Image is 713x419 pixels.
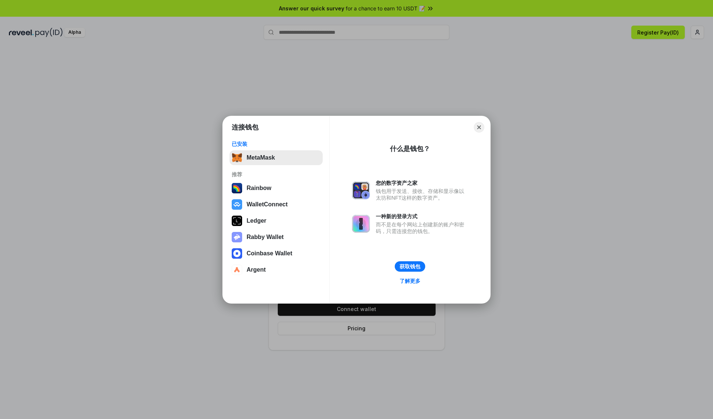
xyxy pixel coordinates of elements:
[376,180,468,186] div: 您的数字资产之家
[474,122,484,132] button: Close
[232,141,320,147] div: 已安装
[247,234,284,240] div: Rabby Wallet
[247,217,266,224] div: Ledger
[247,201,288,208] div: WalletConnect
[232,171,320,178] div: 推荐
[376,188,468,201] div: 钱包用于发送、接收、存储和显示像以太坊和NFT这样的数字资产。
[247,266,266,273] div: Argent
[376,221,468,235] div: 而不是在每个网站上创建新的账户和密码，只需连接您的钱包。
[229,230,323,245] button: Rabby Wallet
[395,276,425,286] a: 了解更多
[232,183,242,193] img: svg+xml,%3Csvg%20width%3D%22120%22%20height%3D%22120%22%20viewBox%3D%220%200%20120%20120%22%20fil...
[232,199,242,210] img: svg+xml,%3Csvg%20width%3D%2228%22%20height%3D%2228%22%20viewBox%3D%220%200%2028%2028%22%20fill%3D...
[232,265,242,275] img: svg+xml,%3Csvg%20width%3D%2228%22%20height%3D%2228%22%20viewBox%3D%220%200%2028%2028%22%20fill%3D...
[395,261,425,272] button: 获取钱包
[229,213,323,228] button: Ledger
[232,153,242,163] img: svg+xml,%3Csvg%20fill%3D%22none%22%20height%3D%2233%22%20viewBox%3D%220%200%2035%2033%22%20width%...
[400,278,420,284] div: 了解更多
[232,232,242,242] img: svg+xml,%3Csvg%20xmlns%3D%22http%3A%2F%2Fwww.w3.org%2F2000%2Fsvg%22%20fill%3D%22none%22%20viewBox...
[352,215,370,233] img: svg+xml,%3Csvg%20xmlns%3D%22http%3A%2F%2Fwww.w3.org%2F2000%2Fsvg%22%20fill%3D%22none%22%20viewBox...
[352,181,370,199] img: svg+xml,%3Csvg%20xmlns%3D%22http%3A%2F%2Fwww.w3.org%2F2000%2Fsvg%22%20fill%3D%22none%22%20viewBox...
[390,144,430,153] div: 什么是钱包？
[232,216,242,226] img: svg+xml,%3Csvg%20xmlns%3D%22http%3A%2F%2Fwww.w3.org%2F2000%2Fsvg%22%20width%3D%2228%22%20height%3...
[232,248,242,259] img: svg+xml,%3Csvg%20width%3D%2228%22%20height%3D%2228%22%20viewBox%3D%220%200%2028%2028%22%20fill%3D...
[376,213,468,220] div: 一种新的登录方式
[229,181,323,196] button: Rainbow
[247,250,292,257] div: Coinbase Wallet
[247,185,271,192] div: Rainbow
[247,154,275,161] div: MetaMask
[400,263,420,270] div: 获取钱包
[229,197,323,212] button: WalletConnect
[232,123,258,132] h1: 连接钱包
[229,150,323,165] button: MetaMask
[229,262,323,277] button: Argent
[229,246,323,261] button: Coinbase Wallet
